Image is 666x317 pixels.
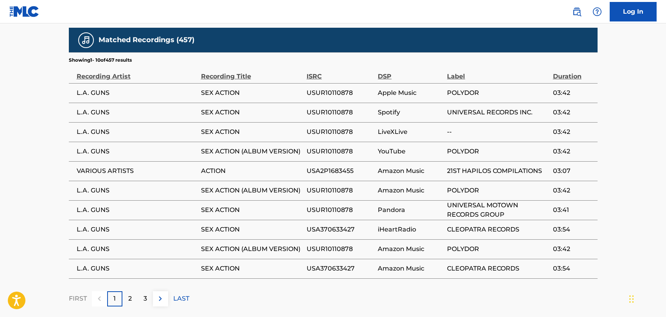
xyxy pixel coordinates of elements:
span: SEX ACTION (ALBUM VERSION) [201,244,303,254]
div: Help [589,4,605,20]
span: 03:54 [553,225,594,234]
span: SEX ACTION (ALBUM VERSION) [201,147,303,156]
span: SEX ACTION [201,108,303,117]
span: L.A. GUNS [77,264,197,273]
span: SEX ACTION [201,88,303,98]
span: VARIOUS ARTISTS [77,166,197,176]
p: LAST [173,294,189,303]
span: USUR10110878 [307,244,374,254]
span: 03:07 [553,166,594,176]
span: USUR10110878 [307,88,374,98]
p: 1 [113,294,116,303]
span: L.A. GUNS [77,127,197,137]
a: Log In [610,2,657,21]
span: USA370633427 [307,225,374,234]
img: Matched Recordings [81,36,91,45]
span: USA2P1683455 [307,166,374,176]
span: USUR10110878 [307,147,374,156]
div: Drag [629,287,634,311]
span: USUR10110878 [307,186,374,195]
span: L.A. GUNS [77,147,197,156]
span: 03:42 [553,108,594,117]
span: USUR10110878 [307,127,374,137]
span: iHeartRadio [378,225,443,234]
span: 03:42 [553,244,594,254]
span: LiveXLive [378,127,443,137]
p: FIRST [69,294,87,303]
span: YouTube [378,147,443,156]
div: Label [447,64,549,81]
span: POLYDOR [447,244,549,254]
span: L.A. GUNS [77,88,197,98]
span: SEX ACTION [201,225,303,234]
span: SEX ACTION [201,264,303,273]
span: UNIVERSAL MOTOWN RECORDS GROUP [447,201,549,219]
span: UNIVERSAL RECORDS INC. [447,108,549,117]
iframe: Chat Widget [627,280,666,317]
span: Amazon Music [378,186,443,195]
span: Spotify [378,108,443,117]
span: 03:42 [553,88,594,98]
span: Amazon Music [378,244,443,254]
span: 03:41 [553,205,594,215]
span: L.A. GUNS [77,225,197,234]
span: L.A. GUNS [77,108,197,117]
span: 03:42 [553,186,594,195]
div: ISRC [307,64,374,81]
span: Amazon Music [378,264,443,273]
span: USA370633427 [307,264,374,273]
span: POLYDOR [447,147,549,156]
p: 2 [128,294,132,303]
div: Recording Title [201,64,303,81]
p: 3 [144,294,147,303]
span: POLYDOR [447,88,549,98]
span: 21ST HAPILOS COMPILATIONS [447,166,549,176]
h5: Matched Recordings (457) [99,36,194,45]
span: L.A. GUNS [77,186,197,195]
span: L.A. GUNS [77,205,197,215]
img: search [572,7,582,16]
span: SEX ACTION [201,205,303,215]
div: Duration [553,64,594,81]
span: 03:42 [553,127,594,137]
span: Pandora [378,205,443,215]
span: ACTION [201,166,303,176]
span: USUR10110878 [307,108,374,117]
div: DSP [378,64,443,81]
span: 03:54 [553,264,594,273]
span: USUR10110878 [307,205,374,215]
span: CLEOPATRA RECORDS [447,264,549,273]
span: -- [447,127,549,137]
span: L.A. GUNS [77,244,197,254]
div: Recording Artist [77,64,197,81]
img: right [156,294,165,303]
span: SEX ACTION [201,127,303,137]
p: Showing 1 - 10 of 457 results [69,57,132,64]
span: Amazon Music [378,166,443,176]
a: Public Search [569,4,585,20]
img: MLC Logo [9,6,39,17]
span: POLYDOR [447,186,549,195]
span: Apple Music [378,88,443,98]
span: 03:42 [553,147,594,156]
img: help [592,7,602,16]
span: SEX ACTION (ALBUM VERSION) [201,186,303,195]
span: CLEOPATRA RECORDS [447,225,549,234]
